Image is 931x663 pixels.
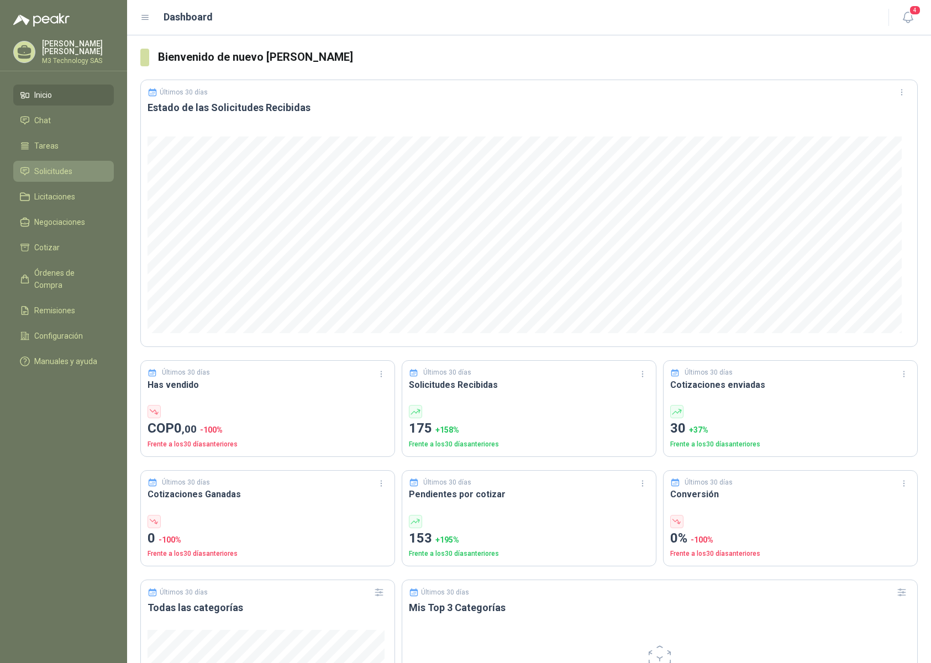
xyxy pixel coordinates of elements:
span: Manuales y ayuda [34,355,97,367]
h3: Conversión [670,487,911,501]
a: Cotizar [13,237,114,258]
p: Frente a los 30 días anteriores [670,439,911,450]
span: Órdenes de Compra [34,267,103,291]
h3: Cotizaciones enviadas [670,378,911,392]
h3: Cotizaciones Ganadas [148,487,388,501]
p: Últimos 30 días [423,477,471,488]
a: Remisiones [13,300,114,321]
p: Últimos 30 días [162,367,210,378]
span: Chat [34,114,51,127]
span: + 37 % [689,425,708,434]
p: Frente a los 30 días anteriores [409,439,649,450]
p: Últimos 30 días [160,88,208,96]
h3: Pendientes por cotizar [409,487,649,501]
a: Órdenes de Compra [13,262,114,296]
span: Licitaciones [34,191,75,203]
span: Configuración [34,330,83,342]
p: Frente a los 30 días anteriores [409,549,649,559]
span: Remisiones [34,304,75,317]
p: Últimos 30 días [421,588,469,596]
p: 0 [148,528,388,549]
h3: Estado de las Solicitudes Recibidas [148,101,911,114]
a: Chat [13,110,114,131]
p: 153 [409,528,649,549]
a: Manuales y ayuda [13,351,114,372]
a: Negociaciones [13,212,114,233]
span: Inicio [34,89,52,101]
span: Cotizar [34,241,60,254]
p: 0% [670,528,911,549]
a: Licitaciones [13,186,114,207]
p: Últimos 30 días [685,367,733,378]
p: Frente a los 30 días anteriores [148,439,388,450]
span: -100 % [200,425,223,434]
p: Últimos 30 días [423,367,471,378]
p: COP [148,418,388,439]
p: Últimos 30 días [160,588,208,596]
span: 4 [909,5,921,15]
p: Frente a los 30 días anteriores [670,549,911,559]
button: 4 [898,8,918,28]
span: 0 [174,420,197,436]
span: Solicitudes [34,165,72,177]
a: Solicitudes [13,161,114,182]
span: -100 % [159,535,181,544]
h3: Solicitudes Recibidas [409,378,649,392]
a: Inicio [13,85,114,106]
span: Negociaciones [34,216,85,228]
a: Configuración [13,325,114,346]
span: + 195 % [435,535,459,544]
p: Frente a los 30 días anteriores [148,549,388,559]
h3: Has vendido [148,378,388,392]
h3: Mis Top 3 Categorías [409,601,911,614]
span: + 158 % [435,425,459,434]
p: 175 [409,418,649,439]
span: Tareas [34,140,59,152]
h1: Dashboard [164,9,213,25]
p: Últimos 30 días [162,477,210,488]
h3: Todas las categorías [148,601,388,614]
a: Tareas [13,135,114,156]
p: 30 [670,418,911,439]
p: M3 Technology SAS [42,57,114,64]
span: -100 % [691,535,713,544]
span: ,00 [182,423,197,435]
img: Logo peakr [13,13,70,27]
h3: Bienvenido de nuevo [PERSON_NAME] [158,49,918,66]
p: Últimos 30 días [685,477,733,488]
p: [PERSON_NAME] [PERSON_NAME] [42,40,114,55]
